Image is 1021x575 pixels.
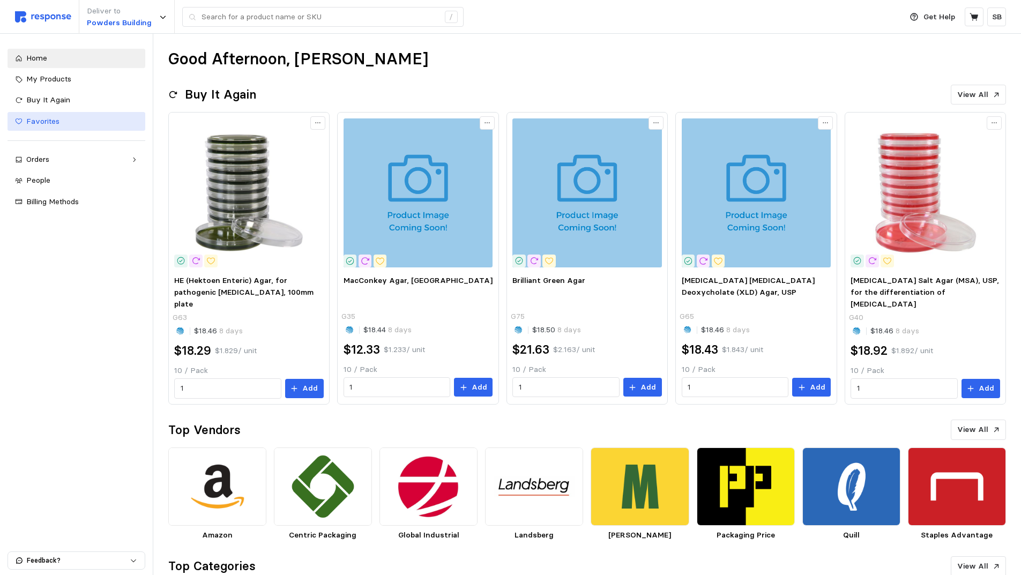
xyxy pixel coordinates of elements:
[168,422,241,438] h2: Top Vendors
[857,379,951,398] input: Qty
[512,118,661,267] img: g75_1.jpg
[623,378,662,397] button: Add
[8,112,145,131] a: Favorites
[274,447,372,526] img: b57ebca9-4645-4b82-9362-c975cc40820f.png
[8,171,145,190] a: People
[26,197,79,206] span: Billing Methods
[851,365,1000,377] p: 10 / Pack
[27,556,130,565] p: Feedback?
[8,192,145,212] a: Billing Methods
[349,378,444,397] input: Qty
[849,312,863,324] p: G40
[168,558,256,574] h2: Top Categories
[302,383,318,394] p: Add
[202,8,439,27] input: Search for a product name or SKU
[722,344,763,356] p: $1.843 / unit
[168,49,428,70] h1: Good Afternoon, [PERSON_NAME]
[697,447,795,526] img: 1fd4c12a-3439-4c08-96e1-85a7cf36c540.png
[454,378,493,397] button: Add
[908,447,1006,526] img: 63258c51-adb8-4b2a-9b0d-7eba9747dc41.png
[379,447,478,526] img: 771c76c0-1592-4d67-9e09-d6ea890d945b.png
[15,11,71,23] img: svg%3e
[87,17,152,29] p: Powders Building
[485,529,583,541] p: Landsberg
[174,365,323,377] p: 10 / Pack
[512,275,585,285] span: Brilliant Green Agar
[185,86,256,103] h2: Buy It Again
[8,49,145,68] a: Home
[553,344,595,356] p: $2.163 / unit
[532,324,581,336] p: $18.50
[485,447,583,526] img: 7d13bdb8-9cc8-4315-963f-af194109c12d.png
[274,529,372,541] p: Centric Packaging
[8,91,145,110] a: Buy It Again
[26,95,70,104] span: Buy It Again
[181,379,275,398] input: Qty
[724,325,750,334] span: 8 days
[173,312,187,324] p: G63
[519,378,613,397] input: Qty
[168,529,266,541] p: Amazon
[472,382,487,393] p: Add
[682,118,831,267] img: g65_1.jpg
[957,561,988,572] p: View All
[379,529,478,541] p: Global Industrial
[957,89,988,101] p: View All
[8,552,145,569] button: Feedback?
[344,275,493,285] span: MacConkey Agar, [GEOGRAPHIC_DATA]
[591,447,689,526] img: 28d3e18e-6544-46cd-9dd4-0f3bdfdd001e.png
[194,325,243,337] p: $18.46
[680,311,694,323] p: G65
[904,7,962,27] button: Get Help
[682,341,718,358] h2: $18.43
[701,324,750,336] p: $18.46
[923,11,955,23] p: Get Help
[992,11,1002,23] p: SB
[174,342,211,359] h2: $18.29
[951,85,1006,105] button: View All
[697,529,795,541] p: Packaging Price
[851,275,999,308] span: [MEDICAL_DATA] Salt Agar (MSA), USP, for the differentiation of [MEDICAL_DATA]
[802,529,900,541] p: Quill
[8,150,145,169] a: Orders
[26,154,126,166] div: Orders
[26,175,50,185] span: People
[384,344,425,356] p: $1.233 / unit
[217,326,243,335] span: 8 days
[682,275,815,297] span: [MEDICAL_DATA] [MEDICAL_DATA] Deoxycholate (XLD) Agar, USP
[386,325,412,334] span: 8 days
[951,420,1006,440] button: View All
[957,424,988,436] p: View All
[792,378,831,397] button: Add
[640,382,656,393] p: Add
[987,8,1006,26] button: SB
[512,341,549,358] h2: $21.63
[682,364,831,376] p: 10 / Pack
[802,447,900,526] img: bfee157a-10f7-4112-a573-b61f8e2e3b38.png
[851,342,888,359] h2: $18.92
[168,447,266,526] img: d7805571-9dbc-467d-9567-a24a98a66352.png
[344,118,493,267] img: g35_1.jpg
[555,325,581,334] span: 8 days
[891,345,933,357] p: $1.892 / unit
[893,326,919,335] span: 8 days
[26,53,47,63] span: Home
[688,378,782,397] input: Qty
[174,118,323,267] img: g63_1.jpg
[870,325,919,337] p: $18.46
[174,275,314,308] span: HE (Hektoen Enteric) Agar, for pathogenic [MEDICAL_DATA], 100mm plate
[908,529,1006,541] p: Staples Advantage
[344,341,380,358] h2: $12.33
[341,311,355,323] p: G35
[26,74,71,84] span: My Products
[851,118,1000,267] img: g40_1.jpg
[87,5,152,17] p: Deliver to
[363,324,412,336] p: $18.44
[26,116,59,126] span: Favorites
[962,379,1000,398] button: Add
[215,345,257,357] p: $1.829 / unit
[344,364,493,376] p: 10 / Pack
[591,529,689,541] p: [PERSON_NAME]
[511,311,525,323] p: G75
[8,70,145,89] a: My Products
